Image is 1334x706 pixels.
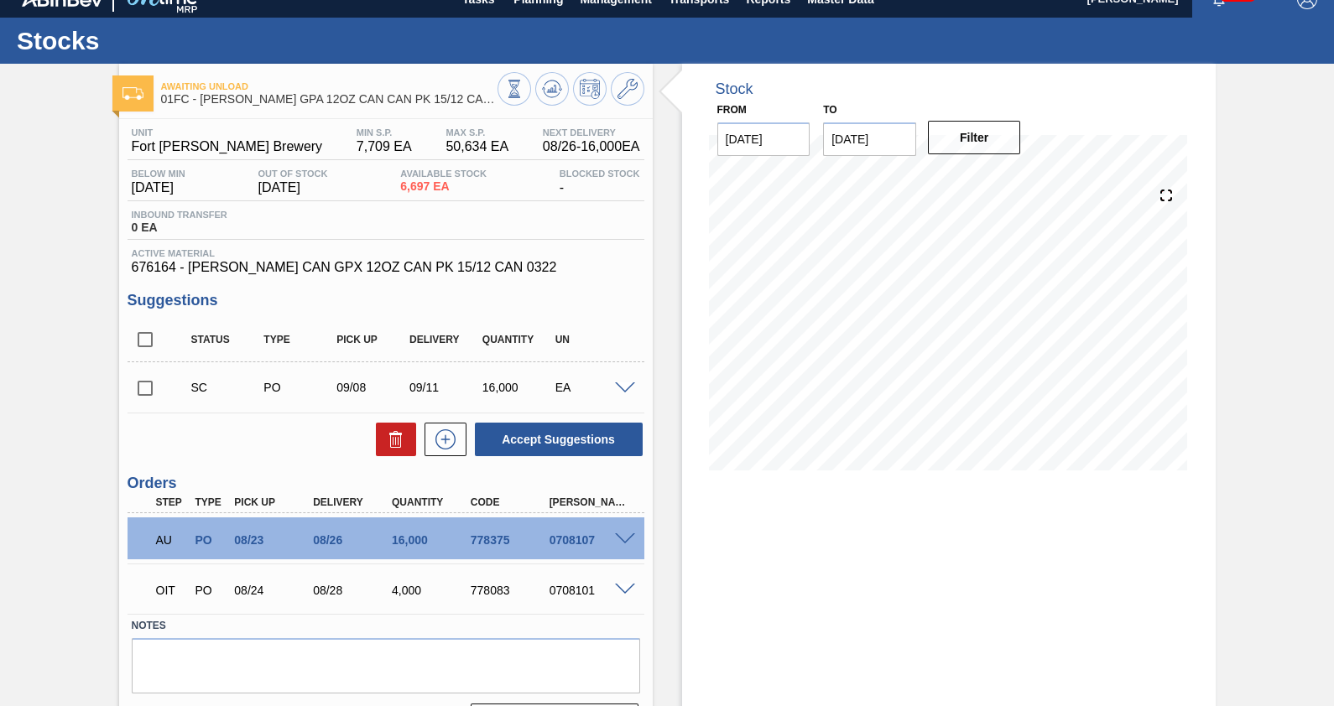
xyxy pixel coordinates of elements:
label: Notes [132,614,640,638]
div: - [555,169,644,195]
div: UN [551,334,631,345]
div: 0708101 [545,584,632,597]
button: Go to Master Data / General [611,72,644,106]
span: Fort [PERSON_NAME] Brewery [132,139,323,154]
h1: Stocks [17,31,315,50]
div: 09/11/2025 [405,381,485,394]
div: [PERSON_NAME]. ID [545,496,632,508]
span: MIN S.P. [357,127,412,138]
span: [DATE] [132,180,185,195]
div: 08/24/2025 [230,584,316,597]
div: 09/08/2025 [332,381,412,394]
div: Awaiting Unload [152,522,191,558]
span: 676164 - [PERSON_NAME] CAN GPX 12OZ CAN PK 15/12 CAN 0322 [132,260,640,275]
div: Delete Suggestions [367,423,416,456]
div: Purchase order [190,533,230,547]
span: [DATE] [258,180,328,195]
div: 778375 [466,533,553,547]
span: 08/26 - 16,000 EA [543,139,640,154]
div: New suggestion [416,423,466,456]
div: 08/23/2025 [230,533,316,547]
p: OIT [156,584,187,597]
div: 4,000 [388,584,474,597]
span: Active Material [132,248,640,258]
span: Blocked Stock [560,169,640,179]
div: Delivery [309,496,395,508]
span: Next Delivery [543,127,640,138]
div: 08/26/2025 [309,533,395,547]
div: Type [190,496,230,508]
div: Pick up [332,334,412,345]
span: Available Stock [400,169,487,179]
span: 01FC - CARR GPA 12OZ CAN CAN PK 15/12 CAN SPOT UV [161,93,498,106]
div: 08/28/2025 [309,584,395,597]
div: 16,000 [388,533,474,547]
span: 7,709 EA [357,139,412,154]
div: 16,000 [478,381,558,394]
span: Out Of Stock [258,169,328,179]
div: Code [466,496,553,508]
div: Order in transit [152,572,191,609]
div: Purchase order [190,584,230,597]
div: Step [152,496,191,508]
div: Quantity [388,496,474,508]
div: Accept Suggestions [466,421,644,458]
div: Delivery [405,334,485,345]
span: Below Min [132,169,185,179]
span: 50,634 EA [446,139,508,154]
div: Purchase order [259,381,339,394]
span: Inbound Transfer [132,210,227,220]
span: Awaiting Unload [161,81,498,91]
button: Schedule Inventory [573,72,607,106]
div: Type [259,334,339,345]
div: Stock [716,80,753,98]
span: MAX S.P. [446,127,508,138]
span: Unit [132,127,323,138]
h3: Orders [128,475,644,492]
p: AU [156,533,187,547]
button: Update Chart [535,72,569,106]
input: mm/dd/yyyy [717,122,810,156]
div: EA [551,381,631,394]
h3: Suggestions [128,292,644,309]
div: Quantity [478,334,558,345]
div: Status [187,334,267,345]
div: 0708107 [545,533,632,547]
button: Filter [928,121,1021,154]
div: Pick up [230,496,316,508]
span: 0 EA [132,221,227,234]
div: Suggestion Created [187,381,267,394]
img: Ícone [122,87,143,100]
div: 778083 [466,584,553,597]
button: Stocks Overview [498,72,531,106]
input: mm/dd/yyyy [823,122,916,156]
label: to [823,104,836,116]
span: 6,697 EA [400,180,487,193]
button: Accept Suggestions [475,423,643,456]
label: From [717,104,747,116]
